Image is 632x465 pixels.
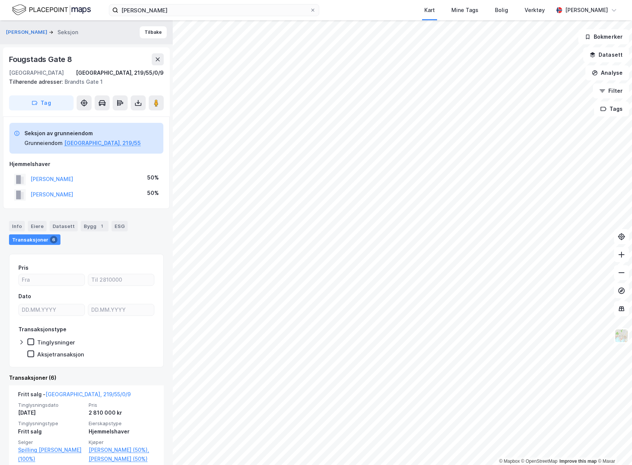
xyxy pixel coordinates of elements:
[81,221,109,231] div: Bygg
[18,445,84,463] a: Spilling [PERSON_NAME] (100%)
[57,28,78,37] div: Seksjon
[560,459,597,464] a: Improve this map
[89,445,155,454] a: [PERSON_NAME] (50%),
[112,221,128,231] div: ESG
[9,95,74,110] button: Tag
[37,351,84,358] div: Aksjetransaksjon
[89,454,155,463] a: [PERSON_NAME] (50%)
[9,53,74,65] div: Fougstads Gate 8
[9,373,164,382] div: Transaksjoner (6)
[147,189,159,198] div: 50%
[19,274,84,285] input: Fra
[9,160,163,169] div: Hjemmelshaver
[594,101,629,116] button: Tags
[585,65,629,80] button: Analyse
[9,234,60,245] div: Transaksjoner
[594,429,632,465] div: Kontrollprogram for chat
[89,408,155,417] div: 2 810 000 kr
[451,6,478,15] div: Mine Tags
[88,304,154,316] input: DD.MM.YYYY
[499,459,520,464] a: Mapbox
[565,6,608,15] div: [PERSON_NAME]
[89,427,155,436] div: Hjemmelshaver
[24,139,63,148] div: Grunneiendom
[583,47,629,62] button: Datasett
[18,292,31,301] div: Dato
[89,439,155,445] span: Kjøper
[18,325,66,334] div: Transaksjonstype
[18,263,29,272] div: Pris
[495,6,508,15] div: Bolig
[594,429,632,465] iframe: Chat Widget
[9,221,25,231] div: Info
[37,339,75,346] div: Tinglysninger
[19,304,84,316] input: DD.MM.YYYY
[18,408,84,417] div: [DATE]
[147,173,159,182] div: 50%
[140,26,167,38] button: Tilbake
[578,29,629,44] button: Bokmerker
[9,79,65,85] span: Tilhørende adresser:
[24,129,141,138] div: Seksjon av grunneiendom
[28,221,47,231] div: Eiere
[593,83,629,98] button: Filter
[18,427,84,436] div: Fritt salg
[18,420,84,427] span: Tinglysningstype
[9,68,64,77] div: [GEOGRAPHIC_DATA]
[521,459,558,464] a: OpenStreetMap
[614,329,629,343] img: Z
[98,222,106,230] div: 1
[18,390,131,402] div: Fritt salg -
[45,391,131,397] a: [GEOGRAPHIC_DATA], 219/55/0/9
[76,68,164,77] div: [GEOGRAPHIC_DATA], 219/55/0/9
[18,402,84,408] span: Tinglysningsdato
[50,221,78,231] div: Datasett
[89,402,155,408] span: Pris
[89,420,155,427] span: Eierskapstype
[12,3,91,17] img: logo.f888ab2527a4732fd821a326f86c7f29.svg
[424,6,435,15] div: Kart
[6,29,49,36] button: [PERSON_NAME]
[118,5,310,16] input: Søk på adresse, matrikkel, gårdeiere, leietakere eller personer
[18,439,84,445] span: Selger
[9,77,158,86] div: Brandts Gate 1
[88,274,154,285] input: Til 2810000
[64,139,141,148] button: [GEOGRAPHIC_DATA], 219/55
[50,236,57,243] div: 6
[525,6,545,15] div: Verktøy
